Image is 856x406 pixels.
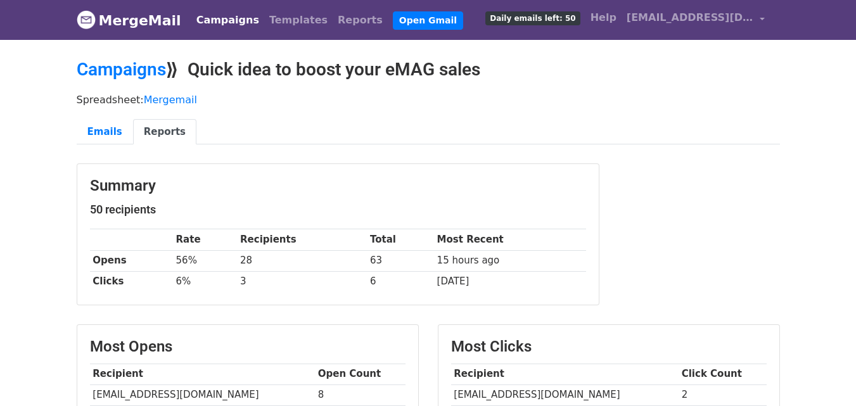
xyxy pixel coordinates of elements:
th: Click Count [679,364,767,384]
th: Opens [90,250,173,271]
td: 63 [367,250,434,271]
th: Recipients [237,229,367,250]
h2: ⟫ Quick idea to boost your eMAG sales [77,59,780,80]
th: Recipient [90,364,315,384]
a: Daily emails left: 50 [480,5,585,30]
h3: Most Opens [90,338,406,356]
th: Total [367,229,434,250]
p: Spreadsheet: [77,93,780,106]
a: Campaigns [191,8,264,33]
td: 56% [173,250,238,271]
h5: 50 recipients [90,203,586,217]
th: Clicks [90,271,173,292]
td: [DATE] [434,271,586,292]
a: Emails [77,119,133,145]
th: Most Recent [434,229,586,250]
a: Help [585,5,622,30]
span: [EMAIL_ADDRESS][DOMAIN_NAME] [627,10,753,25]
h3: Summary [90,177,586,195]
th: Open Count [315,364,406,384]
a: Campaigns [77,59,166,80]
td: 8 [315,384,406,405]
td: 6% [173,271,238,292]
a: Mergemail [144,94,197,106]
a: Templates [264,8,333,33]
h3: Most Clicks [451,338,767,356]
td: 28 [237,250,367,271]
a: MergeMail [77,7,181,34]
td: 15 hours ago [434,250,586,271]
th: Rate [173,229,238,250]
a: Reports [133,119,196,145]
td: 3 [237,271,367,292]
a: [EMAIL_ADDRESS][DOMAIN_NAME] [622,5,770,35]
a: Reports [333,8,388,33]
span: Daily emails left: 50 [485,11,580,25]
th: Recipient [451,364,679,384]
td: 6 [367,271,434,292]
td: [EMAIL_ADDRESS][DOMAIN_NAME] [90,384,315,405]
td: 2 [679,384,767,405]
img: MergeMail logo [77,10,96,29]
td: [EMAIL_ADDRESS][DOMAIN_NAME] [451,384,679,405]
a: Open Gmail [393,11,463,30]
